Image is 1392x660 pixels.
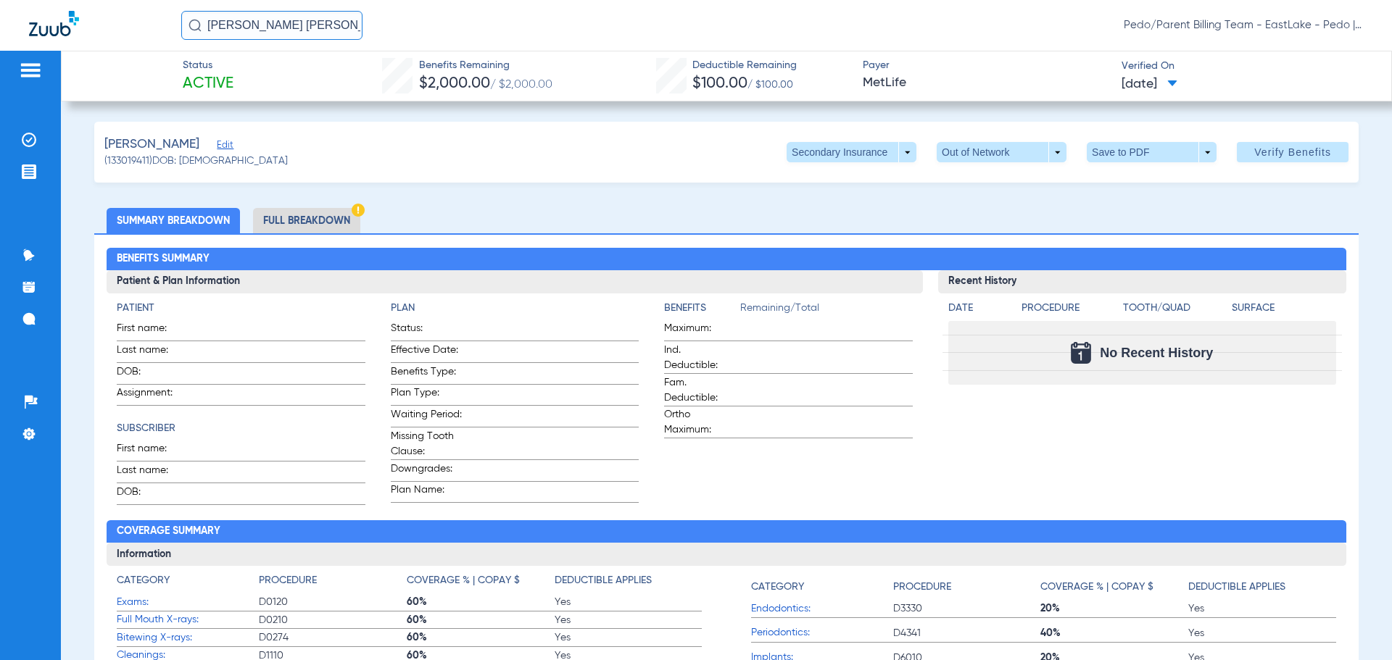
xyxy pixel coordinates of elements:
[352,204,365,217] img: Hazard
[555,630,703,645] span: Yes
[747,80,793,90] span: / $100.00
[1123,301,1227,321] app-breakdown-title: Tooth/Quad
[1040,580,1153,595] h4: Coverage % | Copay $
[1122,75,1177,93] span: [DATE]
[391,301,639,316] h4: Plan
[407,573,555,593] app-breakdown-title: Coverage % | Copay $
[1319,590,1392,660] iframe: Chat Widget
[751,601,893,617] span: Endodontics:
[391,321,462,341] span: Status:
[863,58,1109,73] span: Payer
[692,76,747,91] span: $100.00
[1188,573,1336,600] app-breakdown-title: Deductible Applies
[117,573,259,593] app-breakdown-title: Category
[1122,59,1368,74] span: Verified On
[948,301,1009,316] h4: Date
[391,407,462,427] span: Waiting Period:
[893,601,1041,616] span: D3330
[555,595,703,609] span: Yes
[259,630,407,645] span: D0274
[751,573,893,600] app-breakdown-title: Category
[1040,573,1188,600] app-breakdown-title: Coverage % | Copay $
[555,573,652,588] h4: Deductible Applies
[419,76,490,91] span: $2,000.00
[1232,301,1335,321] app-breakdown-title: Surface
[391,429,462,459] span: Missing Tooth Clause:
[664,301,740,316] h4: Benefits
[751,580,804,595] h4: Category
[863,74,1109,92] span: MetLife
[259,573,407,593] app-breakdown-title: Procedure
[1124,18,1363,33] span: Pedo/Parent Billing Team - EastLake - Pedo | The Super Dentists
[391,343,462,362] span: Effective Date:
[391,364,462,384] span: Benefits Type:
[183,58,233,73] span: Status
[490,79,552,91] span: / $2,000.00
[117,385,188,405] span: Assignment:
[787,142,916,162] button: Secondary Insurance
[104,135,199,154] span: [PERSON_NAME]
[181,11,362,40] input: Search for patients
[104,154,288,169] span: (133019411) DOB: [DEMOGRAPHIC_DATA]
[1188,601,1336,616] span: Yes
[419,58,552,73] span: Benefits Remaining
[938,270,1346,293] h3: Recent History
[117,573,170,588] h4: Category
[1071,342,1091,364] img: Calendar
[117,630,259,646] span: Bitewing X-rays:
[664,301,740,321] app-breakdown-title: Benefits
[1232,301,1335,316] h4: Surface
[117,441,188,461] span: First name:
[117,301,365,316] h4: Patient
[893,573,1041,600] app-breakdown-title: Procedure
[117,421,365,436] h4: Subscriber
[407,573,520,588] h4: Coverage % | Copay $
[407,630,555,645] span: 60%
[893,626,1041,640] span: D4341
[117,612,259,627] span: Full Mouth X-rays:
[664,321,735,341] span: Maximum:
[19,62,42,79] img: hamburger-icon
[117,343,188,362] span: Last name:
[555,613,703,627] span: Yes
[751,625,893,640] span: Periodontics:
[407,613,555,627] span: 60%
[259,613,407,627] span: D0210
[1237,142,1348,162] button: Verify Benefits
[1123,301,1227,316] h4: Tooth/Quad
[1040,626,1188,640] span: 40%
[183,74,233,94] span: Active
[893,580,951,595] h4: Procedure
[259,595,407,609] span: D0120
[107,248,1346,271] h2: Benefits Summary
[937,142,1066,162] button: Out of Network
[1100,346,1213,360] span: No Recent History
[217,140,230,154] span: Edit
[117,485,188,504] span: DOB:
[1188,580,1285,595] h4: Deductible Applies
[117,595,259,610] span: Exams:
[740,301,912,321] span: Remaining/Total
[391,385,462,405] span: Plan Type:
[664,407,735,438] span: Ortho Maximum:
[407,595,555,609] span: 60%
[1188,626,1336,640] span: Yes
[107,543,1346,566] h3: Information
[107,520,1346,543] h2: Coverage Summary
[1087,142,1217,162] button: Save to PDF
[107,208,240,233] li: Summary Breakdown
[107,270,922,293] h3: Patient & Plan Information
[391,461,462,481] span: Downgrades:
[1040,601,1188,616] span: 20%
[117,321,188,341] span: First name:
[117,364,188,384] span: DOB:
[1254,146,1331,158] span: Verify Benefits
[29,11,79,36] img: Zuub Logo
[664,375,735,406] span: Fam. Deductible:
[259,573,317,588] h4: Procedure
[391,483,462,502] span: Plan Name:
